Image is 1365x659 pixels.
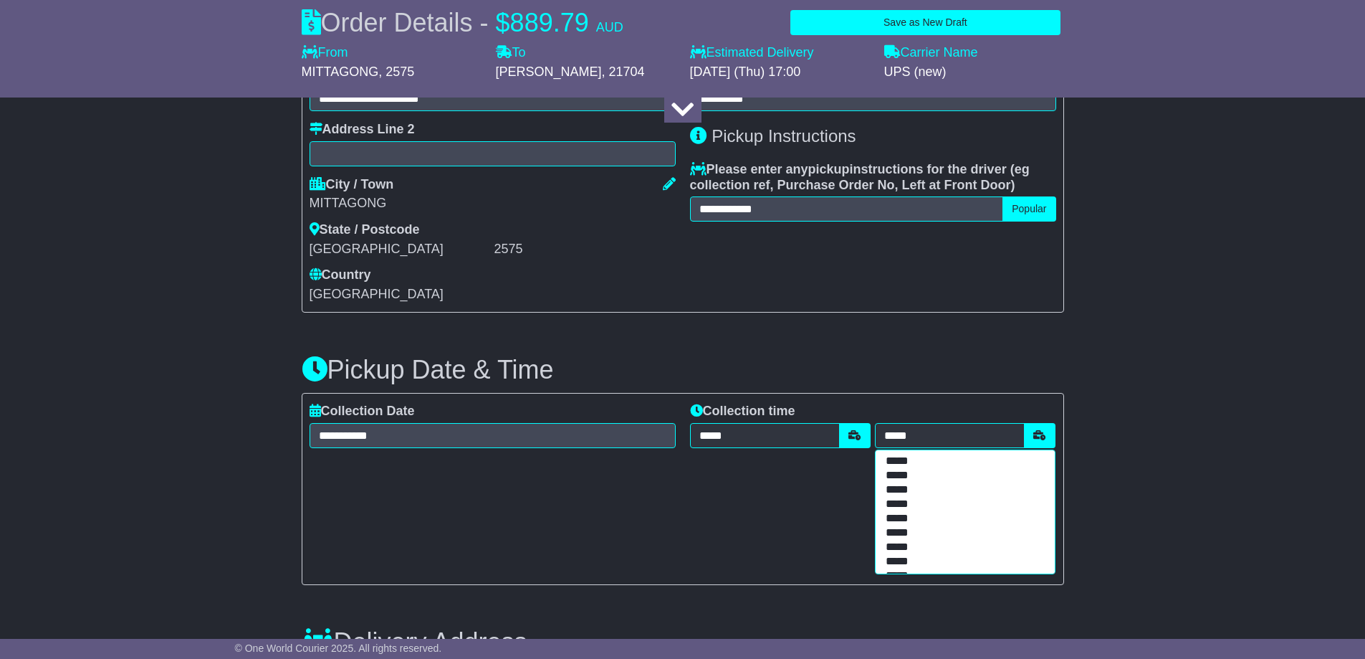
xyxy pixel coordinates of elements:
[496,8,510,37] span: $
[596,20,623,34] span: AUD
[496,45,526,61] label: To
[1002,196,1055,222] button: Popular
[302,628,527,657] h3: Delivery Address
[712,126,856,146] span: Pickup Instructions
[690,45,870,61] label: Estimated Delivery
[510,8,589,37] span: 889.79
[310,196,676,212] div: MITTAGONG
[235,643,442,654] span: © One World Courier 2025. All rights reserved.
[310,122,415,138] label: Address Line 2
[884,45,978,61] label: Carrier Name
[690,162,1030,192] span: eg collection ref, Purchase Order No, Left at Front Door
[884,65,1064,80] div: UPS (new)
[310,177,394,193] label: City / Town
[494,242,676,257] div: 2575
[302,45,348,61] label: From
[310,222,420,238] label: State / Postcode
[310,242,491,257] div: [GEOGRAPHIC_DATA]
[310,287,444,301] span: [GEOGRAPHIC_DATA]
[302,65,379,79] span: MITTAGONG
[790,10,1060,35] button: Save as New Draft
[808,162,850,176] span: pickup
[602,65,645,79] span: , 21704
[690,404,795,419] label: Collection time
[310,267,371,283] label: Country
[378,65,414,79] span: , 2575
[496,65,602,79] span: [PERSON_NAME]
[302,7,623,38] div: Order Details -
[690,65,870,80] div: [DATE] (Thu) 17:00
[310,404,415,419] label: Collection Date
[302,356,1064,384] h3: Pickup Date & Time
[690,162,1056,193] label: Please enter any instructions for the driver ( )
